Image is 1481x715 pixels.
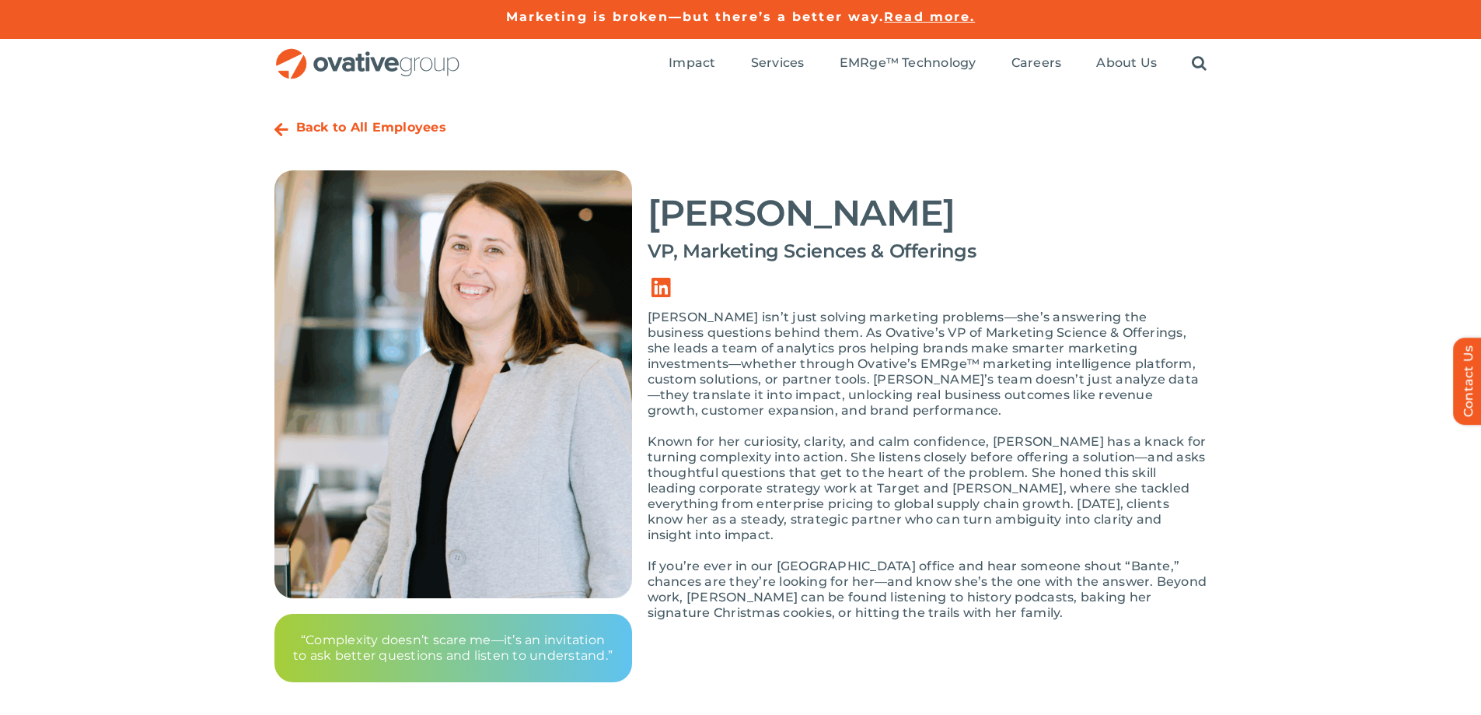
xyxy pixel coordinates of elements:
span: Services [751,55,805,71]
a: Marketing is broken—but there’s a better way. [506,9,885,24]
nav: Menu [669,39,1207,89]
span: Impact [669,55,715,71]
a: Search [1192,55,1207,72]
a: About Us [1096,55,1157,72]
a: EMRge™ Technology [840,55,976,72]
a: Link to https://ovative.com/about-us/people/ [274,122,288,138]
a: Back to All Employees [296,120,446,135]
p: If you’re ever in our [GEOGRAPHIC_DATA] office and hear someone shout “Bante,” chances are they’r... [648,559,1207,621]
h2: [PERSON_NAME] [648,194,1207,233]
h4: VP, Marketing Sciences & Offerings [648,240,1207,262]
span: Careers [1011,55,1062,71]
a: Services [751,55,805,72]
a: Read more. [884,9,975,24]
p: “Complexity doesn’t scare me—it’s an invitation to ask better questions and listen to understand.” [293,633,613,664]
a: Link to https://www.linkedin.com/in/kate-bante-a793376/ [640,266,683,310]
a: OG_Full_horizontal_RGB [274,47,461,61]
span: About Us [1096,55,1157,71]
a: Impact [669,55,715,72]
a: Careers [1011,55,1062,72]
span: EMRge™ Technology [840,55,976,71]
p: [PERSON_NAME] isn’t just solving marketing problems—she’s answering the business questions behind... [648,310,1207,419]
img: 2 [274,170,632,598]
p: Known for her curiosity, clarity, and calm confidence, [PERSON_NAME] has a knack for turning comp... [648,434,1207,543]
